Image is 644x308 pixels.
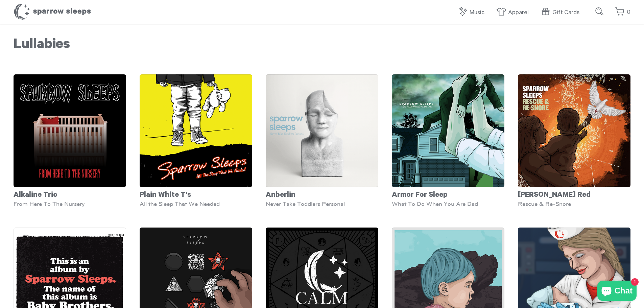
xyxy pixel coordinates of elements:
[14,74,126,207] a: Alkaline Trio From Here To The Nursery
[266,74,378,187] img: SS-NeverTakeToddlersPersonal-Cover-1600x1600_grande.png
[593,5,606,18] input: Submit
[266,74,378,207] a: Anberlin Never Take Toddlers Personal
[518,187,630,200] div: [PERSON_NAME] Red
[518,200,630,207] div: Rescue & Re-Snore
[496,5,532,20] a: Apparel
[518,74,630,187] img: AugustBurnsRed-RescueandRe-snore-Cover_1_1_grande.jpg
[14,74,126,187] img: SS-FromHereToTheNursery-cover-1600x1600_grande.png
[14,3,91,20] h1: Sparrow Sleeps
[14,187,126,200] div: Alkaline Trio
[458,5,488,20] a: Music
[140,200,252,207] div: All the Sleep That We Needed
[392,200,504,207] div: What To Do When You Are Dad
[140,74,252,187] img: SparrowSleeps-PlainWhiteT_s-AllTheSleepThatWeNeeded-Cover_grande.png
[392,74,504,187] img: ArmorForSleep-WhatToDoWhenYouAreDad-Cover-SparrowSleeps_grande.png
[266,187,378,200] div: Anberlin
[392,187,504,200] div: Armor For Sleep
[595,281,639,303] inbox-online-store-chat: Shopify online store chat
[518,74,630,207] a: [PERSON_NAME] Red Rescue & Re-Snore
[266,200,378,207] div: Never Take Toddlers Personal
[140,74,252,207] a: Plain White T's All the Sleep That We Needed
[615,5,630,20] a: 0
[392,74,504,207] a: Armor For Sleep What To Do When You Are Dad
[14,37,630,54] h1: Lullabies
[140,187,252,200] div: Plain White T's
[541,5,583,20] a: Gift Cards
[14,200,126,207] div: From Here To The Nursery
